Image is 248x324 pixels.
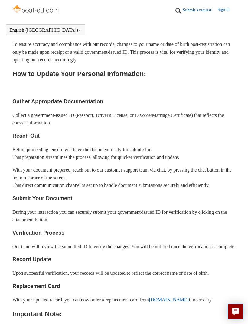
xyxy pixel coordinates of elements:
[12,97,236,106] h3: Gather Appropriate Documentation
[183,7,217,13] a: Submit a request
[12,111,236,127] p: Collect a government-issued ID (Passport, Driver's License, or Divorce/Marriage Certificate) that...
[12,146,236,161] p: Before proceeding, ensure you have the document ready for submission. This preparation streamline...
[12,309,236,319] h2: Important Note:
[12,296,236,304] p: With your updated record, you can now order a replacement card from if necessary.
[12,132,236,140] h3: Reach Out
[12,69,236,79] h2: How to Update Your Personal Information:
[217,6,236,15] a: Sign in
[12,229,236,237] h3: Verification Process
[12,40,236,64] p: To ensure accuracy and compliance with our records, changes to your name or date of birth post-re...
[149,297,189,302] a: [DOMAIN_NAME]
[228,304,243,319] button: Live chat
[12,255,236,264] h3: Record Update
[12,194,236,203] h3: Submit Your Document
[12,166,236,189] p: With your document prepared, reach out to our customer support team via chat, by pressing the cha...
[174,6,183,15] img: 01HZPCYTXV3JW8MJV9VD7EMK0H
[12,4,60,16] img: Boat-Ed Help Center home page
[12,208,236,224] p: During your interaction you can securely submit your government-issued ID for verification by cli...
[12,282,236,291] h3: Replacement Card
[9,27,82,33] button: English ([GEOGRAPHIC_DATA])
[12,243,236,251] p: Our team will review the submitted ID to verify the changes. You will be notified once the verifi...
[12,269,236,277] p: Upon successful verification, your records will be updated to reflect the correct name or date of...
